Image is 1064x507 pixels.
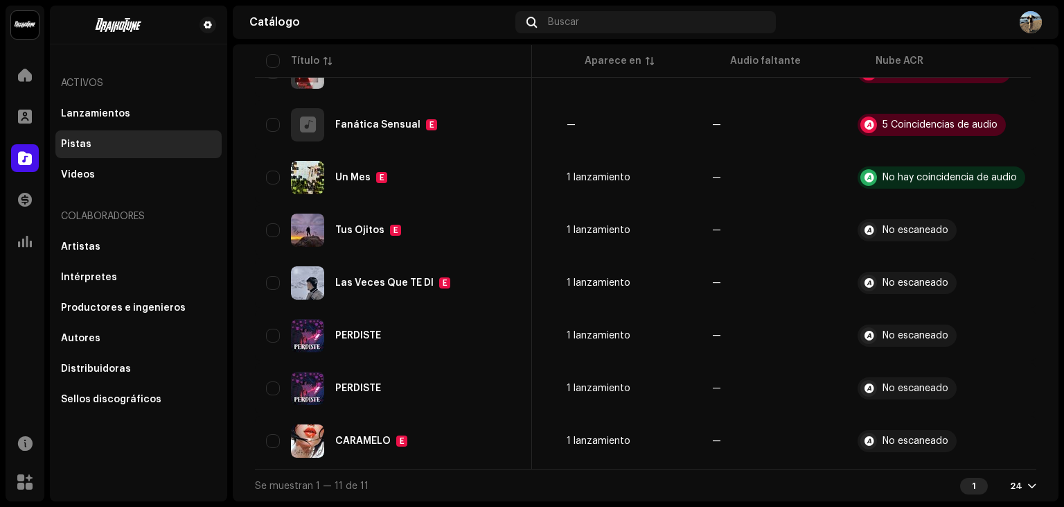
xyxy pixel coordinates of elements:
div: No escaneado [883,278,948,288]
div: Fanática Sensual [335,120,420,130]
div: Aparece en [585,54,641,68]
div: Un Mes [335,173,371,182]
re-a-table-badge: — [712,120,835,130]
re-m-nav-item: Distribuidoras [55,355,222,383]
span: 1 lanzamiento [567,436,690,446]
div: Intérpretes [61,272,117,283]
re-a-table-badge: — [712,173,835,182]
re-a-nav-header: Activos [55,67,222,100]
div: 1 lanzamiento [567,173,630,182]
re-a-table-badge: — [712,384,835,393]
re-m-nav-item: Productores e ingenieros [55,294,222,322]
div: 1 lanzamiento [567,225,630,235]
span: 1 lanzamiento [567,384,690,393]
re-m-nav-item: Videos [55,161,222,189]
img: af0ef272-133a-4686-aa77-213d0ed6d364 [291,266,324,300]
div: Artistas [61,241,100,252]
div: Tus Ojitos [335,225,384,235]
img: c333709a-13d2-401e-a1ef-1f6e9108cd7e [291,424,324,458]
div: Distribuidoras [61,363,131,375]
re-a-table-link: — [567,120,576,130]
span: Se muestran 1 — 11 de 11 [255,481,369,491]
div: 24 [1010,481,1022,492]
div: No hay coincidencia de audio [883,173,1017,182]
span: 1 lanzamiento [567,331,690,341]
span: 1 lanzamiento [567,173,690,182]
img: 01323654-02e5-4df9-bb31-3065bd83319e [291,372,324,405]
div: Sellos discográficos [61,394,161,405]
re-a-table-badge: — [712,436,835,446]
div: No escaneado [883,331,948,341]
div: Pistas [61,139,91,150]
div: Título [291,54,319,68]
img: 4be5d718-524a-47ed-a2e2-bfbeb4612910 [61,17,177,33]
div: No escaneado [883,436,948,446]
img: bbbf8693-741b-47ab-b970-5620122d5056 [291,319,324,352]
div: No escaneado [883,384,948,393]
re-a-table-badge: — [712,225,835,235]
img: b31bf337-44b6-4aed-b2ea-f37ab55f0719 [1020,11,1042,33]
img: 833dc73d-bb3d-4087-a0cb-90eaa00de783 [291,161,324,194]
re-a-table-badge: — [712,278,835,288]
div: Autores [61,333,100,344]
div: Lanzamientos [61,108,130,119]
div: E [390,225,401,236]
div: PERDISTE [335,384,381,393]
re-m-nav-item: Lanzamientos [55,100,222,128]
div: 1 lanzamiento [567,384,630,393]
div: E [426,119,437,130]
div: 1 lanzamiento [567,278,630,288]
re-a-nav-header: Colaboradores [55,200,222,233]
re-m-nav-item: Pistas [55,130,222,158]
re-a-table-badge: — [712,331,835,341]
img: 10370c6a-d0e2-4592-b8a2-38f444b0ca44 [11,11,39,39]
re-m-nav-item: Intérpretes [55,264,222,291]
re-m-nav-item: Sellos discográficos [55,386,222,413]
div: 1 lanzamiento [567,331,630,341]
re-m-nav-item: Artistas [55,233,222,261]
img: 31f09701-ea3d-4666-9772-c24abf056ebd [291,214,324,247]
div: Las Veces Que TE DÍ [335,278,434,288]
div: 1 [960,478,988,495]
div: Catálogo [249,17,510,28]
span: 1 lanzamiento [567,278,690,288]
span: 1 lanzamiento [567,225,690,235]
div: Videos [61,169,95,180]
div: CARAMELO [335,436,391,446]
span: Buscar [548,17,579,28]
div: 1 lanzamiento [567,436,630,446]
div: PERDISTE [335,331,381,341]
div: 5 Coincidencias de audio [883,120,997,130]
div: No escaneado [883,225,948,235]
div: E [396,436,407,447]
re-m-nav-item: Autores [55,325,222,352]
div: E [439,277,450,289]
div: Productores e ingenieros [61,302,186,313]
div: E [376,172,387,183]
